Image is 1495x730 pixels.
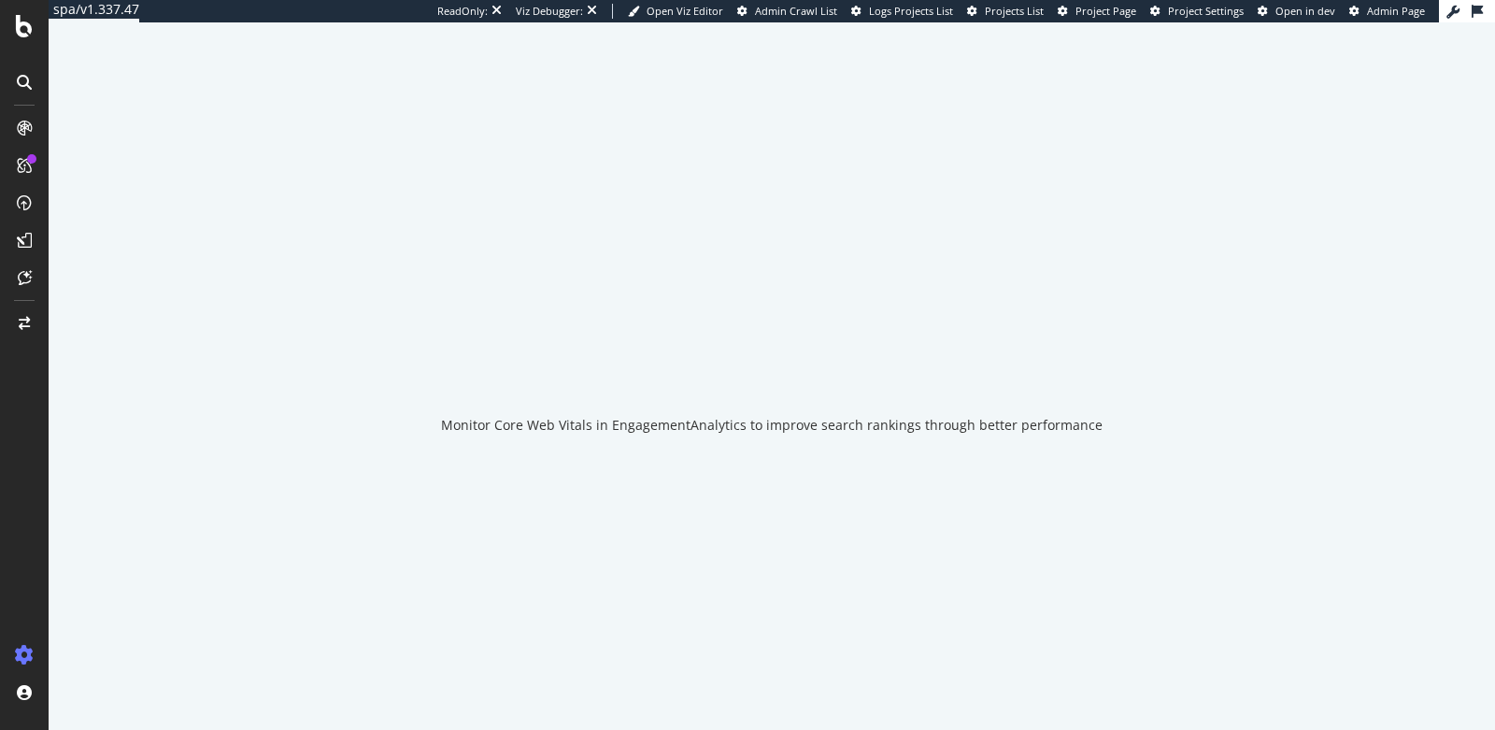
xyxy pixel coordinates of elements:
span: Project Page [1075,4,1136,18]
a: Open Viz Editor [628,4,723,19]
span: Admin Page [1367,4,1425,18]
a: Logs Projects List [851,4,953,19]
span: Open in dev [1275,4,1335,18]
a: Admin Page [1349,4,1425,19]
span: Open Viz Editor [647,4,723,18]
a: Project Settings [1150,4,1244,19]
span: Admin Crawl List [755,4,837,18]
a: Admin Crawl List [737,4,837,19]
span: Logs Projects List [869,4,953,18]
div: animation [705,319,839,386]
a: Open in dev [1258,4,1335,19]
span: Projects List [985,4,1044,18]
span: Project Settings [1168,4,1244,18]
div: Monitor Core Web Vitals in EngagementAnalytics to improve search rankings through better performance [441,416,1103,435]
div: Viz Debugger: [516,4,583,19]
a: Projects List [967,4,1044,19]
a: Project Page [1058,4,1136,19]
div: ReadOnly: [437,4,488,19]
